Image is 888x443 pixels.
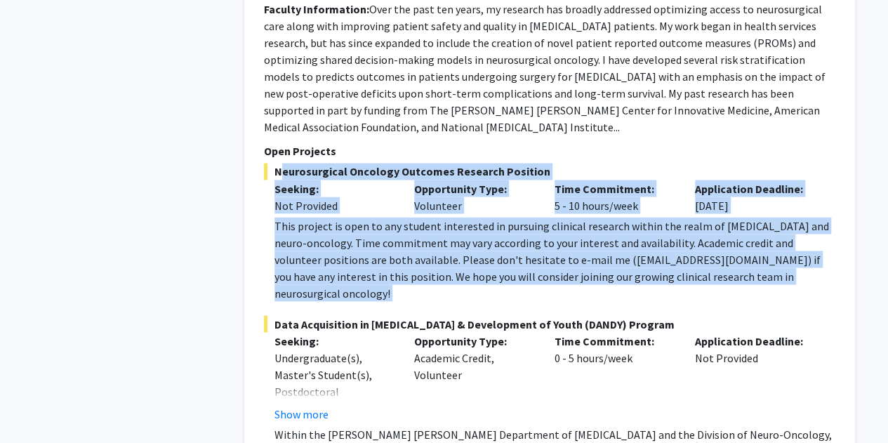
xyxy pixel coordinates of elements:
[264,315,835,332] span: Data Acquisition in [MEDICAL_DATA] & Development of Youth (DANDY) Program
[695,180,814,197] p: Application Deadline:
[555,332,674,349] p: Time Commitment:
[274,180,394,197] p: Seeking:
[544,180,684,213] div: 5 - 10 hours/week
[414,332,534,349] p: Opportunity Type:
[264,143,835,159] p: Open Projects
[274,217,835,301] div: This project is open to any student interested in pursuing clinical research within the realm of ...
[274,197,394,213] div: Not Provided
[544,332,684,422] div: 0 - 5 hours/week
[264,2,826,134] fg-read-more: Over the past ten years, my research has broadly addressed optimizing access to neurosurgical car...
[274,405,329,422] button: Show more
[11,380,60,432] iframe: Chat
[414,180,534,197] p: Opportunity Type:
[555,180,674,197] p: Time Commitment:
[264,2,369,16] b: Faculty Information:
[684,332,825,422] div: Not Provided
[264,163,835,180] span: Neurosurgical Oncology Outcomes Research Position
[404,332,544,422] div: Academic Credit, Volunteer
[684,180,825,213] div: [DATE]
[695,332,814,349] p: Application Deadline:
[274,332,394,349] p: Seeking:
[404,180,544,213] div: Volunteer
